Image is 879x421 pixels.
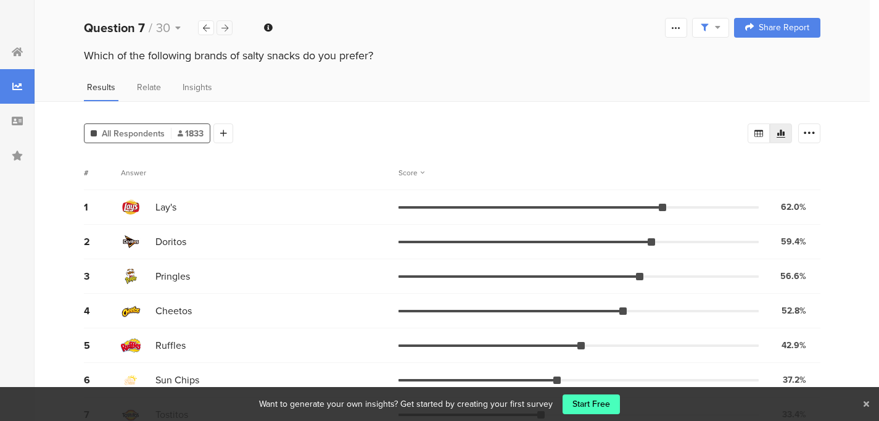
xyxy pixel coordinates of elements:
span: Pringles [155,269,190,283]
div: 4 [84,304,121,318]
span: 30 [156,19,170,37]
img: d3718dnoaommpf.cloudfront.net%2Fitem%2F63f4f1cc1ce82d43c46c.png [121,267,141,286]
span: Insights [183,81,212,94]
b: Question 7 [84,19,145,37]
div: 37.2% [783,373,806,386]
span: Sun Chips [155,373,199,387]
div: 5 [84,338,121,352]
a: Start Free [563,394,620,414]
div: Answer [121,167,146,178]
div: 52.8% [782,304,806,317]
img: d3718dnoaommpf.cloudfront.net%2Fitem%2F0e74efcd418749bd082d.png [121,232,141,252]
span: 1833 [178,127,204,140]
img: d3718dnoaommpf.cloudfront.net%2Fitem%2Fce136e4c9bae80a80f4f.png [121,301,141,321]
img: d3718dnoaommpf.cloudfront.net%2Fitem%2Fc2f6a35aed3dfb1956d0.png [121,198,141,217]
div: Which of the following brands of salty snacks do you prefer? [84,48,820,64]
div: 42.9% [782,339,806,352]
span: Doritos [155,235,186,249]
div: Score [398,167,424,178]
span: All Respondents [102,127,165,140]
span: Relate [137,81,161,94]
div: 2 [84,235,121,249]
div: Get started by creating your first survey [400,398,553,411]
div: 1 [84,200,121,214]
div: 3 [84,269,121,283]
img: d3718dnoaommpf.cloudfront.net%2Fitem%2F06da664bdc0ea56fc782.png [121,370,141,390]
div: # [84,167,121,178]
img: d3718dnoaommpf.cloudfront.net%2Fitem%2F4b97de38fa74b891da9c.png [121,336,141,356]
div: 6 [84,373,121,387]
div: Want to generate your own insights? [259,398,398,411]
div: 62.0% [781,201,806,214]
span: Cheetos [155,304,192,318]
div: 59.4% [781,235,806,248]
span: Lay's [155,200,176,214]
span: Results [87,81,115,94]
span: Share Report [759,23,809,32]
span: / [149,19,152,37]
span: Ruffles [155,338,186,352]
div: 56.6% [780,270,806,283]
